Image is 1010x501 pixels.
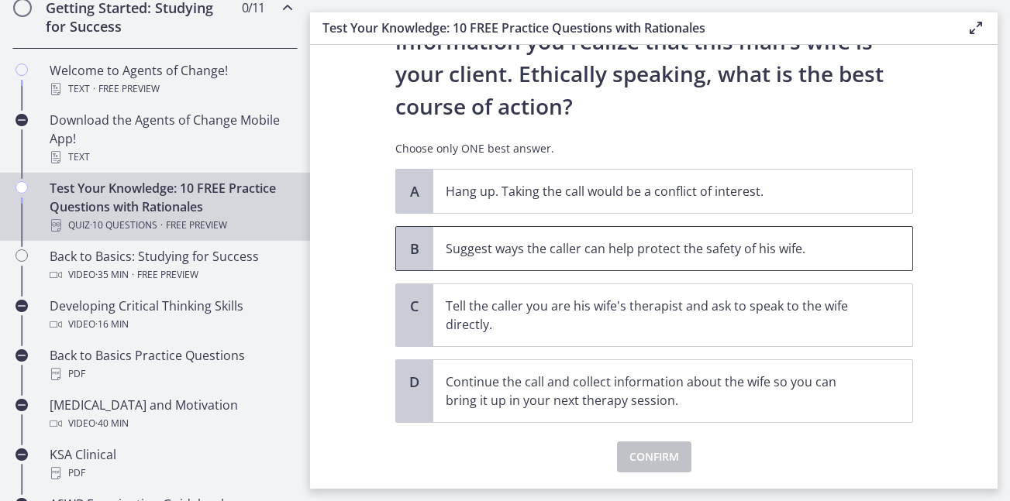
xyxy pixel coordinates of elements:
[446,372,869,410] p: Continue the call and collect information about the wife so you can bring it up in your next ther...
[446,239,869,258] p: Suggest ways the caller can help protect the safety of his wife.
[50,179,291,235] div: Test Your Knowledge: 10 FREE Practice Questions with Rationales
[95,414,129,433] span: · 40 min
[629,448,679,466] span: Confirm
[50,61,291,98] div: Welcome to Agents of Change!
[160,216,163,235] span: ·
[137,266,198,284] span: Free preview
[395,141,913,156] p: Choose only ONE best answer.
[50,445,291,482] div: KSA Clinical
[166,216,227,235] span: Free preview
[50,266,291,284] div: Video
[405,297,424,315] span: C
[95,315,129,334] span: · 16 min
[405,182,424,201] span: A
[90,216,157,235] span: · 10 Questions
[50,80,291,98] div: Text
[132,266,134,284] span: ·
[617,441,691,472] button: Confirm
[446,297,869,334] p: Tell the caller you are his wife's therapist and ask to speak to the wife directly.
[50,111,291,166] div: Download the Agents of Change Mobile App!
[50,315,291,334] div: Video
[50,464,291,482] div: PDF
[50,216,291,235] div: Quiz
[50,365,291,383] div: PDF
[93,80,95,98] span: ·
[95,266,129,284] span: · 35 min
[98,80,160,98] span: Free preview
[322,19,942,37] h3: Test Your Knowledge: 10 FREE Practice Questions with Rationales
[50,414,291,433] div: Video
[446,182,869,201] p: Hang up. Taking the call would be a conflict of interest.
[50,148,291,166] div: Text
[405,239,424,258] span: B
[405,372,424,391] span: D
[50,396,291,433] div: [MEDICAL_DATA] and Motivation
[50,297,291,334] div: Developing Critical Thinking Skills
[50,247,291,284] div: Back to Basics: Studying for Success
[50,346,291,383] div: Back to Basics Practice Questions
